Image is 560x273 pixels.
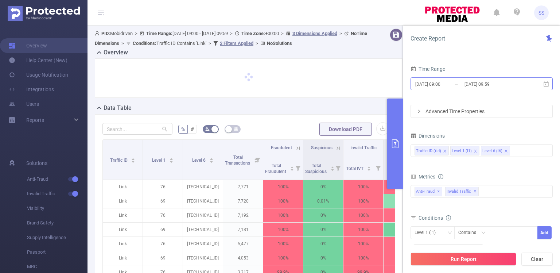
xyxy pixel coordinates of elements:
[482,146,502,156] div: Level 6 (l6)
[26,156,47,170] span: Solutions
[183,194,223,208] p: [TECHNICAL_ID]
[311,145,332,150] span: Suspicious
[448,231,452,236] i: icon: down
[9,82,54,97] a: Integrations
[292,31,337,36] u: 3 Dimensions Applied
[415,187,442,196] span: Anti-Fraud
[110,158,129,163] span: Traffic ID
[146,31,172,36] b: Time Range:
[415,79,474,89] input: Start date
[290,168,294,170] i: icon: caret-down
[143,208,183,222] p: 76
[419,215,451,221] span: Conditions
[209,157,214,161] div: Sort
[438,174,443,179] i: icon: info-circle
[446,215,451,220] i: icon: info-circle
[290,165,294,170] div: Sort
[343,194,383,208] p: 100%
[458,227,481,239] div: Contains
[183,237,223,251] p: [TECHNICAL_ID]
[367,165,371,170] div: Sort
[209,157,213,159] i: icon: caret-up
[450,146,479,155] li: Level 1 (l1)
[384,208,423,222] p: 100%
[411,174,435,180] span: Metrics
[27,245,87,259] span: Passport
[303,208,343,222] p: 0%
[241,31,265,36] b: Time Zone:
[263,194,303,208] p: 100%
[481,146,510,155] li: Level 6 (l6)
[411,66,445,72] span: Time Range
[143,251,183,265] p: 69
[265,163,287,174] span: Total Fraudulent
[319,123,372,136] button: Download PDF
[303,180,343,194] p: 0%
[504,149,508,154] i: icon: close
[343,180,383,194] p: 100%
[27,230,87,245] span: Supply Intelligence
[417,109,421,114] i: icon: right
[437,187,440,196] span: ✕
[26,113,44,127] a: Reports
[131,157,135,159] i: icon: caret-up
[131,157,135,161] div: Sort
[263,237,303,251] p: 100%
[384,194,423,208] p: 74%
[143,180,183,194] p: 76
[26,117,44,123] span: Reports
[367,168,371,170] i: icon: caret-down
[343,208,383,222] p: 100%
[183,180,223,194] p: [TECHNICAL_ID]
[183,251,223,265] p: [TECHNICAL_ID]
[413,244,483,254] span: Traffic ID (tid) Contains 'Link'
[303,251,343,265] p: 0%
[303,194,343,208] p: 0.01%
[303,237,343,251] p: 0%
[411,133,445,139] span: Dimensions
[103,251,143,265] p: Link
[343,251,383,265] p: 100%
[293,156,303,180] i: Filter menu
[9,68,68,82] a: Usage Notification
[474,149,477,154] i: icon: close
[481,231,486,236] i: icon: down
[133,31,140,36] span: >
[384,251,423,265] p: 100%
[103,180,143,194] p: Link
[9,97,39,111] a: Users
[133,41,206,46] span: Traffic ID Contains 'Link'
[330,165,334,168] i: icon: caret-up
[415,146,449,155] li: Traffic ID (tid)
[27,187,87,201] span: Invalid Traffic
[9,53,67,68] a: Help Center (New)
[384,237,423,251] p: 97.9%
[8,6,80,21] img: Protected Media
[101,31,110,36] b: PID:
[223,223,263,237] p: 7,181
[169,157,173,159] i: icon: caret-up
[343,237,383,251] p: 100%
[220,41,253,46] u: 2 Filters Applied
[223,194,263,208] p: 7,720
[337,31,344,36] span: >
[181,126,185,132] span: %
[223,237,263,251] p: 5,477
[333,156,343,180] i: Filter menu
[143,223,183,237] p: 69
[263,223,303,237] p: 100%
[131,160,135,162] i: icon: caret-down
[206,41,213,46] span: >
[415,227,441,239] div: Level 1 (l1)
[133,41,156,46] b: Conditions :
[223,208,263,222] p: 7,192
[225,155,251,166] span: Total Transactions
[183,223,223,237] p: [TECHNICAL_ID]
[209,160,213,162] i: icon: caret-down
[305,163,328,174] span: Total Suspicious
[464,79,523,89] input: End date
[263,208,303,222] p: 100%
[538,5,544,20] span: SS
[303,223,343,237] p: 0%
[104,48,128,57] h2: Overview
